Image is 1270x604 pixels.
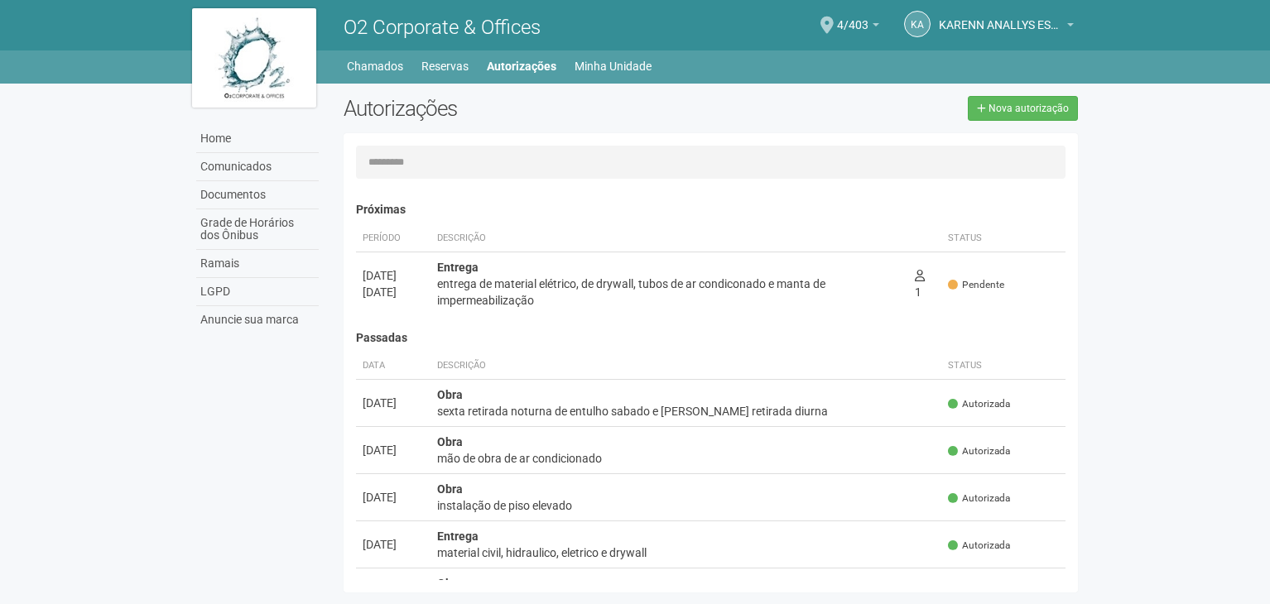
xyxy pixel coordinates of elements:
[437,276,901,309] div: entrega de material elétrico, de drywall, tubos de ar condiconado e manta de impermeabilização
[941,225,1066,252] th: Status
[948,397,1010,411] span: Autorizada
[437,544,935,561] div: material civil, hidraulico, eletrico e drywall
[904,11,931,37] a: KA
[989,103,1069,114] span: Nova autorização
[837,2,868,31] span: 4/403
[437,450,935,467] div: mão de obra de ar condicionado
[837,21,879,34] a: 4/403
[356,352,431,380] th: Data
[915,269,925,299] span: 1
[437,482,463,496] strong: Obra
[196,153,319,181] a: Comunicados
[356,204,1066,216] h4: Próximas
[948,539,1010,553] span: Autorizada
[363,536,424,553] div: [DATE]
[437,261,479,274] strong: Entrega
[356,332,1066,344] h4: Passadas
[948,444,1010,458] span: Autorizada
[196,125,319,153] a: Home
[192,8,316,108] img: logo.jpg
[363,442,424,458] div: [DATE]
[948,278,1004,292] span: Pendente
[196,278,319,306] a: LGPD
[948,491,1010,506] span: Autorizada
[437,497,935,514] div: instalação de piso elevado
[196,209,319,250] a: Grade de Horários dos Ônibus
[363,489,424,506] div: [DATE]
[431,352,941,380] th: Descrição
[344,16,541,39] span: O2 Corporate & Offices
[363,284,424,300] div: [DATE]
[939,21,1074,34] a: KARENN ANALLYS ESTELLA
[939,2,1063,31] span: KARENN ANALLYS ESTELLA
[344,96,698,121] h2: Autorizações
[941,352,1066,380] th: Status
[347,55,403,78] a: Chamados
[363,395,424,411] div: [DATE]
[363,267,424,284] div: [DATE]
[437,577,463,590] strong: Obra
[431,225,907,252] th: Descrição
[437,403,935,419] div: sexta retirada noturna de entulho sabado e [PERSON_NAME] retirada diurna
[575,55,652,78] a: Minha Unidade
[196,250,319,278] a: Ramais
[437,435,463,448] strong: Obra
[356,225,431,252] th: Período
[421,55,469,78] a: Reservas
[437,388,463,401] strong: Obra
[196,181,319,209] a: Documentos
[968,96,1078,121] a: Nova autorização
[487,55,556,78] a: Autorizações
[196,306,319,333] a: Anuncie sua marca
[437,530,479,543] strong: Entrega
